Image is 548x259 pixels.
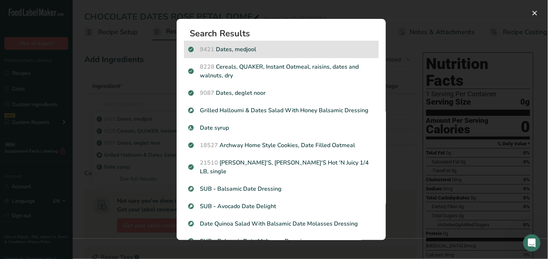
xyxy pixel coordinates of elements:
span: 9087 [200,89,214,97]
span: 8228 [200,63,214,71]
p: Date syrup [188,124,374,132]
p: Dates, deglet noor [188,89,374,97]
p: SUB - Avocado Date Delight [188,202,374,211]
p: SUB - Balsamic Date Molasses Dressing [188,237,374,246]
img: Sub Recipe [188,239,194,244]
img: Sub Recipe [188,204,194,209]
p: SUB - Balsamic Date Dressing [188,185,374,193]
img: Sub Recipe [188,108,194,113]
span: 18527 [200,141,218,149]
span: 21510 [200,159,218,167]
p: Grilled Halloumi & Dates Salad With Honey Balsamic Dressing [188,106,374,115]
p: Archway Home Style Cookies, Date Filled Oatmeal [188,141,374,150]
p: Dates, medjool [188,45,374,54]
img: Sub Recipe [188,221,194,227]
p: [PERSON_NAME]'S, [PERSON_NAME]'S Hot 'N Juicy 1/4 LB, single [188,158,374,176]
span: 9421 [200,45,214,53]
img: Sub Recipe [188,186,194,192]
iframe: Intercom live chat [523,234,541,252]
h1: Search Results [190,29,379,38]
p: Date Quinoa Salad With Balsamic Date Molasses Dressing [188,219,374,228]
p: Cereals, QUAKER, Instant Oatmeal, raisins, dates and walnuts, dry [188,62,374,80]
